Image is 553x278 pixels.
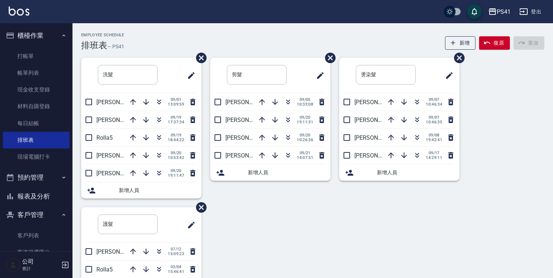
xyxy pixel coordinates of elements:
[168,133,184,138] span: 09/19
[354,99,401,106] span: [PERSON_NAME]2
[377,169,454,176] span: 新增人員
[3,81,70,98] a: 現金收支登錄
[354,152,401,159] span: [PERSON_NAME]1
[168,115,184,120] span: 09/19
[3,48,70,65] a: 打帳單
[168,151,184,155] span: 09/20
[497,7,511,16] div: PS41
[96,116,143,123] span: [PERSON_NAME]9
[441,67,454,84] span: 修改班表的標題
[96,152,143,159] span: [PERSON_NAME]2
[297,102,313,107] span: 10:33:08
[354,134,401,141] span: [PERSON_NAME]9
[225,116,272,123] span: [PERSON_NAME]9
[297,151,313,155] span: 09/21
[426,102,442,107] span: 10:46:34
[339,164,460,181] div: 新增人員
[168,269,184,274] span: 15:46:41
[297,138,313,142] span: 10:26:36
[168,252,184,256] span: 15:09:23
[445,36,476,50] button: 新增
[191,197,208,218] span: 刪除班表
[98,65,158,85] input: 排版標題
[3,26,70,45] button: 櫃檯作業
[6,258,20,272] img: Person
[3,168,70,187] button: 預約管理
[225,134,272,141] span: [PERSON_NAME]1
[426,97,442,102] span: 09/07
[81,40,107,50] h3: 排班表
[449,47,466,69] span: 刪除班表
[225,99,275,106] span: [PERSON_NAME]15
[168,168,184,173] span: 09/20
[9,7,29,16] img: Logo
[516,5,544,19] button: 登出
[96,266,113,273] span: Rolla5
[3,98,70,115] a: 材料自購登錄
[312,67,325,84] span: 修改班表的標題
[3,205,70,224] button: 客戶管理
[168,97,184,102] span: 09/01
[426,138,442,142] span: 19:42:41
[3,244,70,261] a: 客資篩選匯出
[3,227,70,244] a: 客戶列表
[98,214,158,234] input: 排版標題
[81,33,124,37] h2: Employee Schedule
[297,133,313,138] span: 09/20
[22,265,59,272] p: 會計
[168,265,184,269] span: 03/04
[168,120,184,124] span: 17:37:34
[248,169,325,176] span: 新增人員
[479,36,510,50] button: 復原
[22,258,59,265] h5: 公司
[168,173,184,178] span: 19:11:47
[210,164,330,181] div: 新增人員
[297,115,313,120] span: 09/20
[168,138,184,142] span: 18:44:22
[119,187,196,194] span: 新增人員
[3,132,70,148] a: 排班表
[183,216,196,234] span: 修改班表的標題
[96,99,146,106] span: [PERSON_NAME]15
[227,65,287,85] input: 排版標題
[297,120,313,124] span: 19:11:31
[168,155,184,160] span: 10:53:42
[426,115,442,120] span: 09/07
[426,120,442,124] span: 10:46:35
[426,155,442,160] span: 14:29:11
[426,151,442,155] span: 09/17
[297,155,313,160] span: 14:07:51
[356,65,416,85] input: 排版標題
[320,47,337,69] span: 刪除班表
[168,247,184,252] span: 07/12
[168,102,184,107] span: 13:09:59
[354,116,404,123] span: [PERSON_NAME]15
[107,43,124,50] h6: — PS41
[81,182,201,199] div: 新增人員
[96,248,143,255] span: [PERSON_NAME]9
[191,47,208,69] span: 刪除班表
[297,97,313,102] span: 09/05
[96,170,143,177] span: [PERSON_NAME]1
[96,134,113,141] span: Rolla5
[3,187,70,206] button: 報表及分析
[3,65,70,81] a: 帳單列表
[3,115,70,132] a: 每日結帳
[3,148,70,165] a: 現場電腦打卡
[485,4,513,19] button: PS41
[225,152,272,159] span: [PERSON_NAME]2
[467,4,482,19] button: save
[426,133,442,138] span: 09/08
[183,67,196,84] span: 修改班表的標題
